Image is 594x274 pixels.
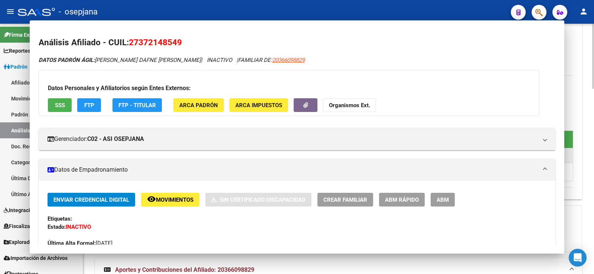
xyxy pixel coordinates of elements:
[173,98,224,112] button: ARCA Padrón
[48,84,530,93] h3: Datos Personales y Afiliatorios según Entes Externos:
[39,128,555,150] mat-expansion-panel-header: Gerenciador:C02 - ASI OSEPJANA
[39,57,95,63] strong: DATOS PADRÓN ÁGIL:
[229,98,288,112] button: ARCA Impuestos
[272,57,305,63] span: 20366098829
[205,193,311,207] button: Sin Certificado Discapacidad
[48,135,538,143] mat-panel-title: Gerenciador:
[66,224,91,230] strong: INACTIVO
[4,63,27,71] span: Padrón
[385,197,419,203] span: ABM Rápido
[4,254,68,262] span: Importación de Archivos
[48,224,66,230] strong: Estado:
[48,240,112,247] span: [DATE]
[112,98,162,112] button: FTP - Titular
[39,57,201,63] span: [PERSON_NAME] DAFNE [PERSON_NAME]
[4,31,42,39] span: Firma Express
[323,197,367,203] span: Crear Familiar
[48,193,135,207] button: Enviar Credencial Digital
[6,7,15,16] mat-icon: menu
[235,102,282,109] span: ARCA Impuestos
[39,159,555,181] mat-expansion-panel-header: Datos de Empadronamiento
[323,98,376,112] button: Organismos Ext.
[379,193,425,207] button: ABM Rápido
[579,7,588,16] mat-icon: person
[141,193,199,207] button: Movimientos
[48,98,72,112] button: SSS
[129,37,182,47] span: 27372148549
[59,4,98,20] span: - osepjana
[39,36,555,49] h2: Análisis Afiliado - CUIL:
[48,215,72,222] strong: Etiquetas:
[77,98,101,112] button: FTP
[156,197,193,203] span: Movimientos
[39,57,305,63] i: | INACTIVO |
[115,266,254,273] span: Aportes y Contribuciones del Afiliado: 20366098829
[437,197,449,203] span: ABM
[147,195,156,204] mat-icon: remove_red_eye
[4,238,63,246] span: Explorador de Archivos
[431,193,455,207] button: ABM
[118,102,156,109] span: FTP - Titular
[238,57,305,63] span: FAMILIAR DE:
[53,197,129,203] span: Enviar Credencial Digital
[4,47,30,55] span: Reportes
[329,102,370,109] strong: Organismos Ext.
[87,135,144,143] strong: C02 - ASI OSEPJANA
[4,206,72,214] span: Integración (discapacidad)
[48,240,96,247] strong: Última Alta Formal:
[4,222,48,230] span: Fiscalización RG
[84,102,94,109] span: FTP
[55,102,65,109] span: SSS
[220,197,306,203] span: Sin Certificado Discapacidad
[179,102,218,109] span: ARCA Padrón
[569,249,587,267] div: Open Intercom Messenger
[48,165,538,174] mat-panel-title: Datos de Empadronamiento
[317,193,373,207] button: Crear Familiar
